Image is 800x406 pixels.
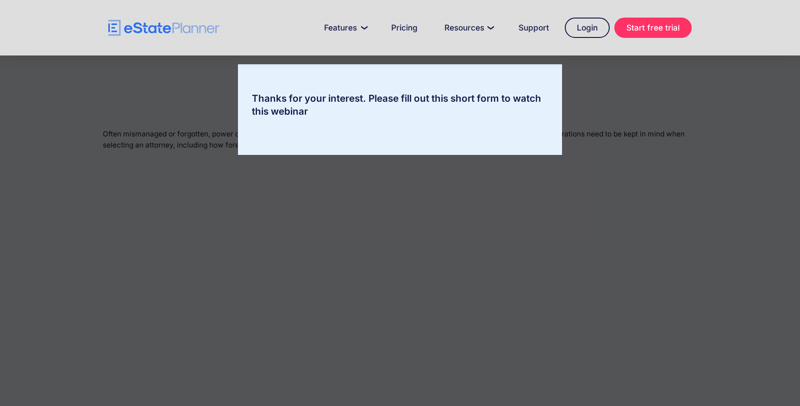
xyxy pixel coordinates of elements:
a: Support [507,18,560,37]
a: Pricing [380,18,429,37]
a: Resources [433,18,503,37]
div: Thanks for your interest. Please fill out this short form to watch this webinar [238,92,562,118]
a: Login [565,18,610,38]
a: Start free trial [614,18,692,38]
a: Features [313,18,375,37]
a: home [108,20,219,36]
